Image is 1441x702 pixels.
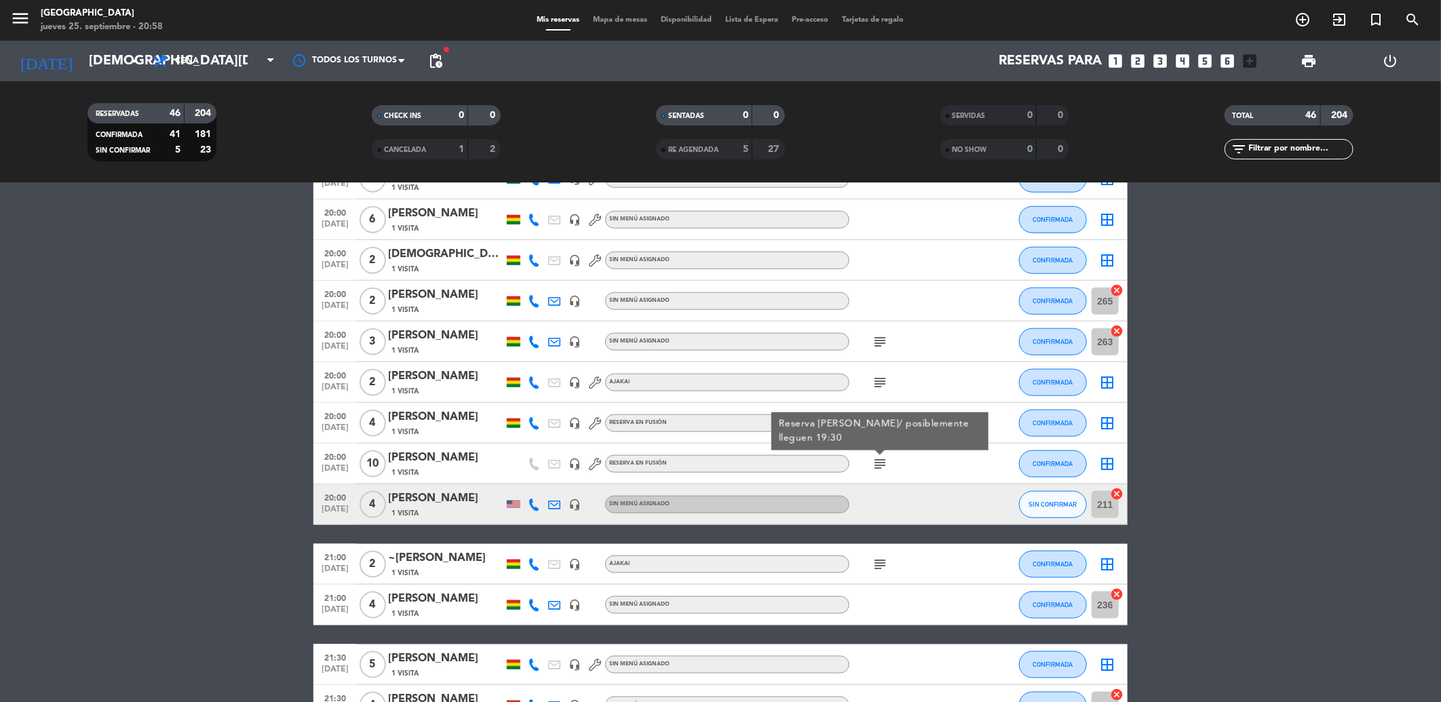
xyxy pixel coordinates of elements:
span: [DATE] [318,665,352,680]
strong: 46 [1306,111,1317,120]
span: [DATE] [318,464,352,480]
span: 21:00 [318,549,352,564]
span: 1 Visita [391,467,419,478]
div: [PERSON_NAME] [388,449,503,467]
span: 2 [360,369,386,396]
span: [DATE] [318,301,352,317]
span: Sin menú asignado [609,338,670,344]
i: border_all [1099,415,1115,431]
span: CONFIRMADA [1033,378,1073,386]
span: Tarjetas de regalo [836,16,911,24]
i: filter_list [1231,141,1248,157]
i: headset_mic [569,458,581,470]
strong: 46 [170,109,180,118]
span: 1 Visita [391,305,419,315]
span: CANCELADA [384,147,426,153]
i: power_settings_new [1382,53,1398,69]
span: 20:00 [318,448,352,464]
i: turned_in_not [1368,12,1384,28]
strong: 5 [743,144,748,154]
i: subject [872,456,888,472]
i: headset_mic [569,499,581,511]
span: fiber_manual_record [442,45,450,54]
span: CONFIRMADA [1033,601,1073,608]
span: SIN CONFIRMAR [96,147,150,154]
span: Reserva en Fusión [609,461,667,466]
strong: 0 [1058,144,1066,154]
div: [GEOGRAPHIC_DATA] [41,7,163,20]
span: 5 [360,651,386,678]
button: CONFIRMADA [1019,328,1087,355]
span: NO SHOW [953,147,987,153]
span: Sin menú asignado [609,257,670,262]
span: SENTADAS [668,113,704,119]
i: looks_5 [1196,52,1214,70]
span: 2 [360,551,386,578]
i: arrow_drop_down [126,53,142,69]
button: CONFIRMADA [1019,450,1087,477]
span: 4 [360,491,386,518]
span: 4 [360,591,386,619]
span: Sin menú asignado [609,661,670,667]
strong: 0 [1027,144,1033,154]
div: LOG OUT [1349,41,1431,81]
i: border_all [1099,252,1115,269]
div: [DEMOGRAPHIC_DATA][PERSON_NAME] [388,246,503,263]
button: CONFIRMADA [1019,206,1087,233]
span: CHECK INS [384,113,421,119]
span: 2 [360,288,386,315]
button: CONFIRMADA [1019,651,1087,678]
div: [PERSON_NAME] [388,286,503,304]
span: Pre-acceso [786,16,836,24]
span: CONFIRMADA [1033,216,1073,223]
strong: 0 [459,111,464,120]
strong: 0 [743,111,748,120]
span: RESERVADAS [96,111,139,117]
span: [DATE] [318,220,352,235]
strong: 204 [1331,111,1350,120]
i: exit_to_app [1331,12,1347,28]
i: add_circle_outline [1294,12,1311,28]
i: headset_mic [569,599,581,611]
i: looks_3 [1151,52,1169,70]
div: [PERSON_NAME] [388,650,503,667]
div: Reserva [PERSON_NAME]/ posiblemente lleguen 19:30 [779,417,982,446]
span: 1 Visita [391,386,419,397]
div: ~[PERSON_NAME] [388,549,503,567]
span: 1 Visita [391,427,419,437]
strong: 204 [195,109,214,118]
i: cancel [1110,487,1123,501]
i: cancel [1110,587,1123,601]
span: 20:00 [318,204,352,220]
button: CONFIRMADA [1019,288,1087,315]
i: border_all [1099,456,1115,472]
i: border_all [1099,657,1115,673]
span: RE AGENDADA [668,147,718,153]
div: [PERSON_NAME] [388,205,503,222]
span: Sin menú asignado [609,501,670,507]
span: 21:30 [318,649,352,665]
span: Mis reservas [531,16,587,24]
span: 4 [360,410,386,437]
span: 1 Visita [391,345,419,356]
span: CONFIRMADA [1033,460,1073,467]
span: TOTAL [1233,113,1254,119]
span: 20:00 [318,408,352,423]
span: CONFIRMADA [1033,297,1073,305]
i: subject [872,334,888,350]
div: [PERSON_NAME] [388,408,503,426]
i: headset_mic [569,417,581,429]
span: CONFIRMADA [1033,661,1073,668]
i: looks_two [1129,52,1147,70]
span: 1 Visita [391,608,419,619]
span: Ajakai [609,379,630,385]
strong: 2 [490,144,498,154]
i: headset_mic [569,336,581,348]
span: 1 Visita [391,508,419,519]
span: Sin menú asignado [609,216,670,222]
i: border_all [1099,556,1115,572]
div: [PERSON_NAME] [388,327,503,345]
button: CONFIRMADA [1019,591,1087,619]
span: 2 [360,247,386,274]
i: headset_mic [569,295,581,307]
